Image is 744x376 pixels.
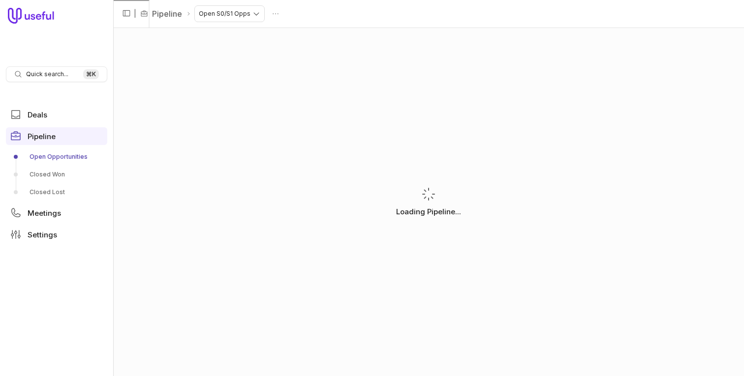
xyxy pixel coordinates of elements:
kbd: ⌘ K [83,69,99,79]
a: Closed Lost [6,184,107,200]
button: Collapse sidebar [119,6,134,21]
a: Open Opportunities [6,149,107,165]
span: Meetings [28,209,61,217]
span: Deals [28,111,47,118]
a: Settings [6,226,107,243]
a: Pipeline [6,127,107,145]
button: Actions [268,6,283,21]
a: Meetings [6,204,107,222]
a: Closed Won [6,167,107,182]
p: Loading Pipeline... [396,206,461,218]
span: Quick search... [26,70,68,78]
a: Deals [6,106,107,123]
span: Settings [28,231,57,238]
div: Pipeline submenu [6,149,107,200]
a: Pipeline [152,8,182,20]
span: | [134,8,136,20]
span: Pipeline [28,133,56,140]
